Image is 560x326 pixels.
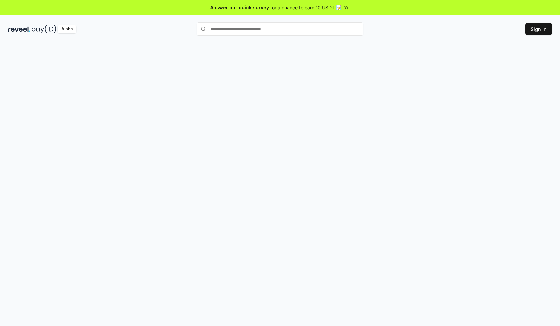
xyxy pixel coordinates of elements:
[8,25,30,33] img: reveel_dark
[58,25,76,33] div: Alpha
[210,4,269,11] span: Answer our quick survey
[270,4,342,11] span: for a chance to earn 10 USDT 📝
[525,23,552,35] button: Sign In
[32,25,56,33] img: pay_id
